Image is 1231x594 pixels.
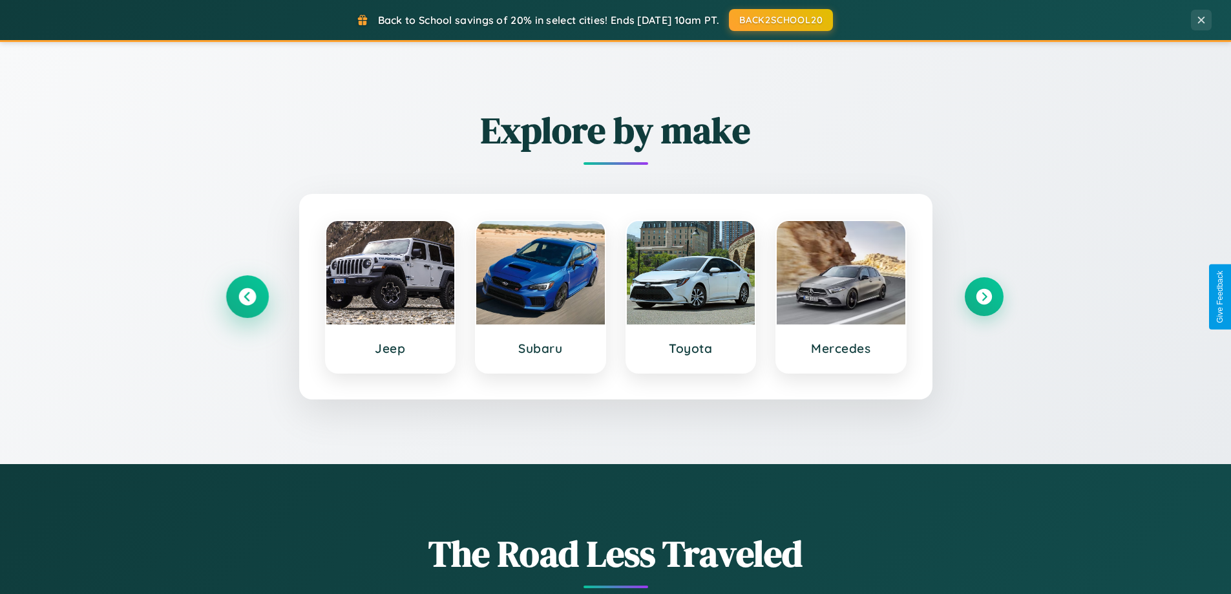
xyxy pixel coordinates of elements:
[1215,271,1225,323] div: Give Feedback
[640,341,742,356] h3: Toyota
[790,341,892,356] h3: Mercedes
[228,105,1004,155] h2: Explore by make
[339,341,442,356] h3: Jeep
[378,14,719,27] span: Back to School savings of 20% in select cities! Ends [DATE] 10am PT.
[729,9,833,31] button: BACK2SCHOOL20
[489,341,592,356] h3: Subaru
[228,529,1004,578] h1: The Road Less Traveled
